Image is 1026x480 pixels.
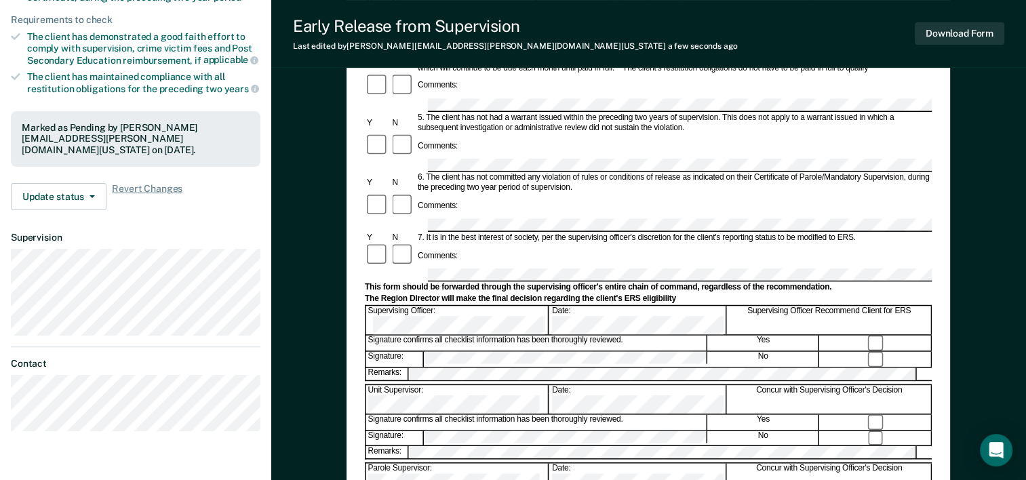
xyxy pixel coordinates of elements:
div: Remarks: [366,447,410,459]
div: Signature confirms all checklist information has been thoroughly reviewed. [366,414,707,429]
div: Comments: [416,141,460,151]
span: Revert Changes [112,183,182,210]
div: Unit Supervisor: [366,385,549,414]
button: Update status [11,183,106,210]
div: No [708,352,819,367]
div: Y [365,118,390,128]
div: Signature: [366,352,424,367]
div: The client has demonstrated a good faith effort to comply with supervision, crime victim fees and... [27,31,260,66]
div: Yes [708,414,819,429]
div: Remarks: [366,367,410,380]
div: N [391,118,416,128]
dt: Supervision [11,232,260,243]
span: a few seconds ago [668,41,738,51]
span: years [224,83,259,94]
div: Yes [708,336,819,351]
div: No [708,431,819,445]
div: Concur with Supervising Officer's Decision [728,385,932,414]
div: Y [365,233,390,243]
div: Y [365,178,390,188]
div: Open Intercom Messenger [980,434,1012,466]
div: Supervising Officer: [366,306,549,334]
div: 5. The client has not had a warrant issued within the preceding two years of supervision. This do... [416,113,932,133]
div: N [391,233,416,243]
div: This form should be forwarded through the supervising officer's entire chain of command, regardle... [365,283,932,293]
dt: Contact [11,358,260,369]
div: Marked as Pending by [PERSON_NAME][EMAIL_ADDRESS][PERSON_NAME][DOMAIN_NAME][US_STATE] on [DATE]. [22,122,250,156]
span: applicable [203,54,258,65]
div: Comments: [416,81,460,91]
div: Last edited by [PERSON_NAME][EMAIL_ADDRESS][PERSON_NAME][DOMAIN_NAME][US_STATE] [293,41,738,51]
div: Early Release from Supervision [293,16,738,36]
div: Requirements to check [11,14,260,26]
div: Date: [550,306,726,334]
div: Date: [550,385,726,414]
button: Download Form [915,22,1004,45]
div: The Region Director will make the final decision regarding the client's ERS eligibility [365,294,932,304]
div: N [391,178,416,188]
div: The client has maintained compliance with all restitution obligations for the preceding two [27,71,260,94]
div: Supervising Officer Recommend Client for ERS [728,306,932,334]
div: Comments: [416,201,460,211]
div: Signature: [366,431,424,445]
div: Comments: [416,251,460,261]
div: Signature confirms all checklist information has been thoroughly reviewed. [366,336,707,351]
div: 6. The client has not committed any violation of rules or conditions of release as indicated on t... [416,173,932,193]
div: 7. It is in the best interest of society, per the supervising officer's discretion for the client... [416,233,932,243]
